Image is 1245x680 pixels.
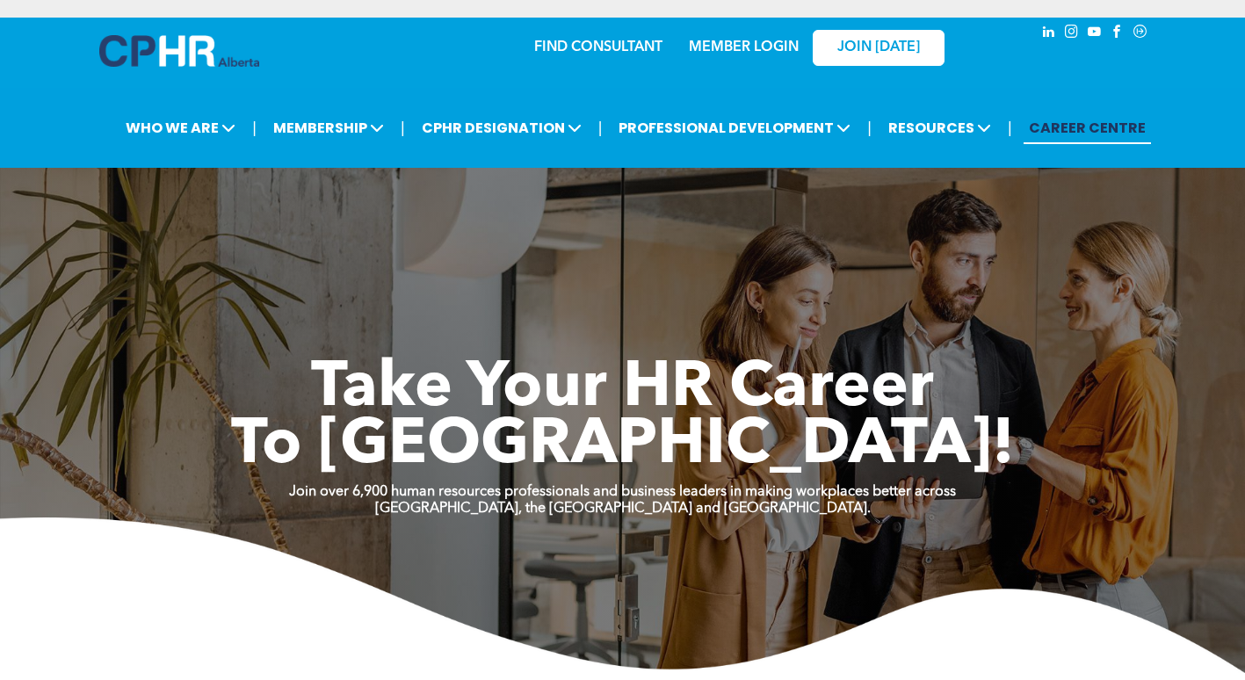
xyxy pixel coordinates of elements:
[252,110,257,146] li: |
[1131,22,1150,46] a: Social network
[883,112,996,144] span: RESOURCES
[401,110,405,146] li: |
[120,112,241,144] span: WHO WE ARE
[289,485,956,499] strong: Join over 6,900 human resources professionals and business leaders in making workplaces better ac...
[1085,22,1104,46] a: youtube
[1108,22,1127,46] a: facebook
[1062,22,1082,46] a: instagram
[534,40,662,54] a: FIND CONSULTANT
[311,358,934,421] span: Take Your HR Career
[689,40,799,54] a: MEMBER LOGIN
[1039,22,1059,46] a: linkedin
[1024,112,1151,144] a: CAREER CENTRE
[231,415,1015,478] span: To [GEOGRAPHIC_DATA]!
[813,30,945,66] a: JOIN [DATE]
[867,110,872,146] li: |
[613,112,856,144] span: PROFESSIONAL DEVELOPMENT
[375,502,871,516] strong: [GEOGRAPHIC_DATA], the [GEOGRAPHIC_DATA] and [GEOGRAPHIC_DATA].
[268,112,389,144] span: MEMBERSHIP
[416,112,587,144] span: CPHR DESIGNATION
[837,40,920,56] span: JOIN [DATE]
[99,35,259,67] img: A blue and white logo for cp alberta
[598,110,603,146] li: |
[1008,110,1012,146] li: |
